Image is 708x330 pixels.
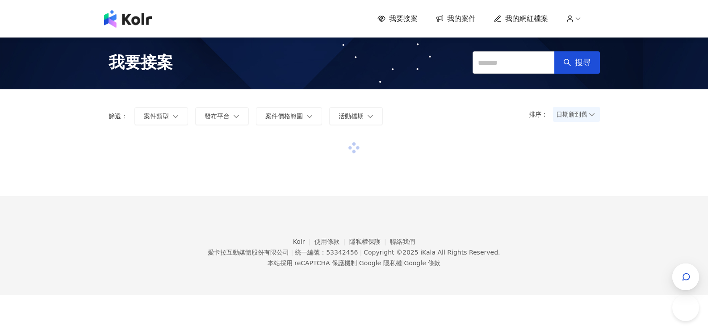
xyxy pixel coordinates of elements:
[329,107,383,125] button: 活動檔期
[404,259,440,267] a: Google 條款
[556,108,597,121] span: 日期新到舊
[563,58,571,67] span: search
[208,249,289,256] div: 愛卡拉互動媒體股份有限公司
[389,14,418,24] span: 我要接案
[390,238,415,245] a: 聯絡我們
[349,238,390,245] a: 隱私權保護
[402,259,404,267] span: |
[420,249,436,256] a: iKala
[360,249,362,256] span: |
[314,238,349,245] a: 使用條款
[529,111,553,118] p: 排序：
[256,107,322,125] button: 案件價格範圍
[339,113,364,120] span: 活動檔期
[554,51,600,74] button: 搜尋
[377,14,418,24] a: 我要接案
[291,249,293,256] span: |
[104,10,152,28] img: logo
[109,113,127,120] p: 篩選：
[364,249,500,256] div: Copyright © 2025 All Rights Reserved.
[195,107,249,125] button: 發布平台
[205,113,230,120] span: 發布平台
[447,14,476,24] span: 我的案件
[494,14,548,24] a: 我的網紅檔案
[144,113,169,120] span: 案件類型
[505,14,548,24] span: 我的網紅檔案
[265,113,303,120] span: 案件價格範圍
[575,58,591,67] span: 搜尋
[672,294,699,321] iframe: Help Scout Beacon - Open
[357,259,359,267] span: |
[268,258,440,268] span: 本站採用 reCAPTCHA 保護機制
[109,51,173,74] span: 我要接案
[293,238,314,245] a: Kolr
[359,259,402,267] a: Google 隱私權
[295,249,358,256] div: 統一編號：53342456
[436,14,476,24] a: 我的案件
[134,107,188,125] button: 案件類型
